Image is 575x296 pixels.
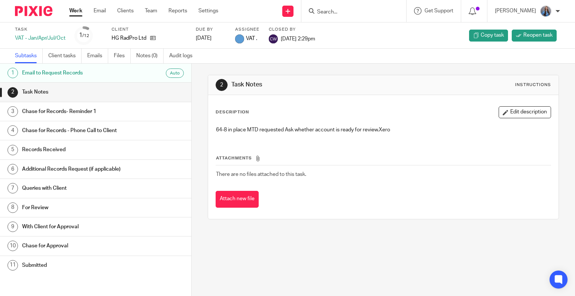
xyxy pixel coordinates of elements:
p: HG RadPro Ltd [112,34,146,42]
span: [DATE] 2:29pm [281,36,315,41]
div: 9 [7,222,18,232]
a: Settings [198,7,218,15]
div: 7 [7,183,18,193]
a: Copy task [469,30,508,42]
h1: With Client for Approval [22,221,130,232]
span: Attachments [216,156,252,160]
h1: Chase for Approval [22,240,130,251]
a: Team [145,7,157,15]
a: Client tasks [48,49,82,63]
a: Clients [117,7,134,15]
span: Copy task [481,31,504,39]
div: 5 [7,145,18,155]
div: 2 [216,79,228,91]
h1: Email to Request Records [22,67,130,79]
div: 4 [7,125,18,136]
a: Reopen task [512,30,557,42]
img: Pixie [15,6,52,16]
small: /12 [82,34,89,38]
div: 11 [7,260,18,271]
img: Blue.png [235,34,244,43]
div: 3 [7,106,18,117]
div: [DATE] [196,34,226,42]
label: Task [15,27,66,33]
span: Get Support [425,8,453,13]
p: [PERSON_NAME] [495,7,536,15]
div: 6 [7,164,18,174]
div: 1 [79,31,89,40]
h1: Task Notes [22,86,130,98]
div: 8 [7,202,18,213]
button: Attach new file [216,191,259,208]
h1: For Review [22,202,130,213]
div: 1 [7,68,18,78]
label: Assignee [235,27,259,33]
h1: Task Notes [231,81,399,89]
h1: Chase for Records- Reminder 1 [22,106,130,117]
a: Files [114,49,131,63]
a: Work [69,7,82,15]
div: 2 [7,87,18,98]
img: Amanda-scaled.jpg [540,5,552,17]
div: 10 [7,241,18,251]
label: Closed by [269,27,315,33]
h1: Chase for Records - Phone Call to Client [22,125,130,136]
div: Instructions [515,82,551,88]
label: Client [112,27,186,33]
input: Search [316,9,384,16]
h1: Additional Records Request (if applicable) [22,164,130,175]
label: Due by [196,27,226,33]
a: Reports [168,7,187,15]
span: Reopen task [523,31,553,39]
h1: Queries with Client [22,183,130,194]
a: Emails [87,49,108,63]
span: There are no files attached to this task. [216,172,306,177]
a: Notes (0) [136,49,164,63]
h1: Submitted [22,260,130,271]
div: VAT - Jan/Apr/Jul/Oct [15,34,66,42]
div: Auto [166,68,184,78]
h1: Records Received [22,144,130,155]
button: Edit description [499,106,551,118]
a: Email [94,7,106,15]
span: VAT . [246,35,257,42]
a: Subtasks [15,49,43,63]
p: Description [216,109,249,115]
img: svg%3E [269,34,278,43]
p: 64-8 in place MTD requested Ask whether account is ready for review.Xero [216,126,551,134]
a: Audit logs [169,49,198,63]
